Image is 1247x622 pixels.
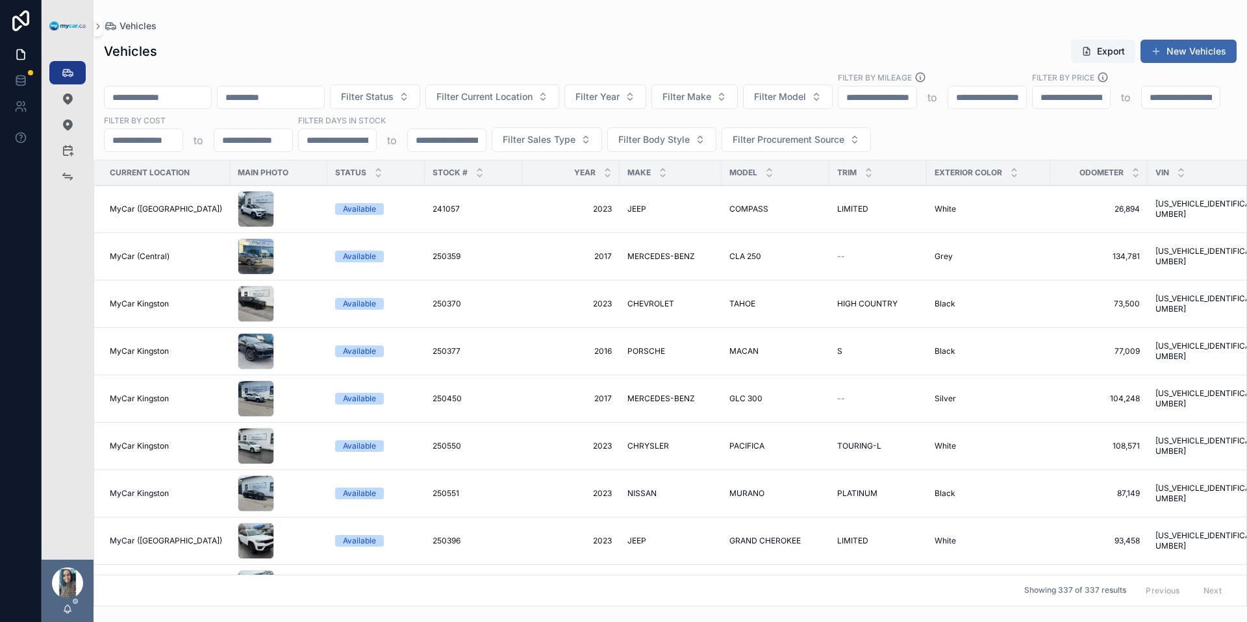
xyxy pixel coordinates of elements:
[330,84,420,109] button: Select Button
[627,536,646,546] span: JEEP
[110,346,169,356] span: MyCar Kingston
[837,251,919,262] a: --
[530,251,612,262] a: 2017
[627,346,665,356] span: PORSCHE
[722,127,871,152] button: Select Button
[627,251,714,262] a: MERCEDES-BENZ
[927,90,937,105] p: to
[627,488,657,499] span: NISSAN
[110,299,169,309] span: MyCar Kingston
[530,441,612,451] span: 2023
[335,488,417,499] a: Available
[1140,40,1237,63] button: New Vehicles
[627,346,714,356] a: PORSCHE
[433,536,460,546] span: 250396
[837,168,857,178] span: Trim
[627,168,651,178] span: Make
[110,251,222,262] a: MyCar (Central)
[935,204,1042,214] a: White
[104,114,166,126] label: FILTER BY COST
[729,488,764,499] span: MURANO
[627,393,695,404] span: MERCEDES-BENZ
[935,441,956,451] span: White
[662,90,711,103] span: Filter Make
[530,204,612,214] a: 2023
[1058,441,1140,451] span: 108,571
[837,488,919,499] a: PLATINUM
[837,536,868,546] span: LIMITED
[935,251,1042,262] a: Grey
[433,488,459,499] span: 250551
[729,441,822,451] a: PACIFICA
[618,133,690,146] span: Filter Body Style
[110,204,222,214] a: MyCar ([GEOGRAPHIC_DATA])
[343,535,376,547] div: Available
[754,90,806,103] span: Filter Model
[433,346,460,356] span: 250377
[503,133,575,146] span: Filter Sales Type
[110,536,222,546] a: MyCar ([GEOGRAPHIC_DATA])
[729,441,764,451] span: PACIFICA
[1058,299,1140,309] a: 73,500
[387,132,397,148] p: to
[335,393,417,404] a: Available
[530,536,612,546] a: 2023
[110,488,222,499] a: MyCar Kingston
[433,536,514,546] a: 250396
[627,299,674,309] span: CHEVROLET
[1032,71,1094,83] label: FILTER BY PRICE
[935,393,1042,404] a: Silver
[530,346,612,356] a: 2016
[729,299,822,309] a: TAHOE
[42,52,94,205] div: scrollable content
[1058,536,1140,546] span: 93,458
[343,488,376,499] div: Available
[343,393,376,404] div: Available
[837,536,919,546] a: LIMITED
[935,488,955,499] span: Black
[110,346,222,356] a: MyCar Kingston
[110,441,222,451] a: MyCar Kingston
[530,488,612,499] span: 2023
[1079,168,1124,178] span: Odometer
[433,251,514,262] a: 250359
[935,299,1042,309] a: Black
[335,345,417,357] a: Available
[935,299,955,309] span: Black
[837,346,842,356] span: S
[564,84,646,109] button: Select Button
[1121,90,1131,105] p: to
[530,393,612,404] a: 2017
[627,393,714,404] a: MERCEDES-BENZ
[433,299,461,309] span: 250370
[298,114,386,126] label: Filter Days In Stock
[433,251,460,262] span: 250359
[433,299,514,309] a: 250370
[627,441,669,451] span: CHRYSLER
[1058,204,1140,214] a: 26,894
[341,90,394,103] span: Filter Status
[627,204,714,214] a: JEEP
[1058,393,1140,404] a: 104,248
[1155,168,1169,178] span: VIN
[530,299,612,309] a: 2023
[335,203,417,215] a: Available
[433,168,468,178] span: Stock #
[837,299,898,309] span: HIGH COUNTRY
[627,536,714,546] a: JEEP
[935,251,953,262] span: Grey
[743,84,833,109] button: Select Button
[627,299,714,309] a: CHEVROLET
[238,168,288,178] span: Main Photo
[837,393,845,404] span: --
[627,488,714,499] a: NISSAN
[1058,488,1140,499] span: 87,149
[729,536,801,546] span: GRAND CHEROKEE
[335,298,417,310] a: Available
[110,393,169,404] span: MyCar Kingston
